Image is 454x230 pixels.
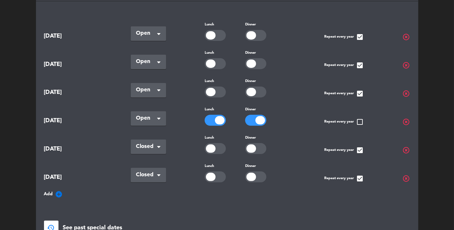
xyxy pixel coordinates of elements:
[245,50,256,56] label: Dinner
[403,90,410,97] span: highlight_off
[245,78,256,84] label: Dinner
[44,173,92,182] span: [DATE]
[245,22,256,28] label: Dinner
[44,116,92,125] span: [DATE]
[403,118,410,126] span: highlight_off
[205,78,214,84] label: Lunch
[205,107,214,113] label: Lunch
[205,163,214,169] label: Lunch
[324,118,364,126] span: Repeat every year
[136,29,156,38] span: Open
[403,33,410,41] span: highlight_off
[245,135,256,141] label: Dinner
[44,88,92,97] span: [DATE]
[44,32,92,41] span: [DATE]
[44,144,92,154] span: [DATE]
[245,163,256,169] label: Dinner
[356,146,364,154] span: check_box
[245,107,256,113] label: Dinner
[324,61,364,69] span: Repeat every year
[55,190,63,198] i: add_circle
[356,118,364,126] span: check_box_outline_blank
[44,190,53,198] span: Add
[205,50,214,56] label: Lunch
[356,61,364,69] span: check_box
[356,90,364,97] span: check_box
[44,60,92,69] span: [DATE]
[403,146,410,154] span: highlight_off
[324,90,364,97] span: Repeat every year
[205,22,214,28] label: Lunch
[403,175,410,182] span: highlight_off
[356,33,364,41] span: check_box
[136,57,156,66] span: Open
[136,170,156,179] span: Closed
[324,146,364,154] span: Repeat every year
[324,33,364,41] span: Repeat every year
[356,175,364,182] span: check_box
[136,142,156,151] span: Closed
[205,135,214,141] label: Lunch
[403,61,410,69] span: highlight_off
[136,86,156,95] span: Open
[324,175,364,182] span: Repeat every year
[136,114,156,123] span: Open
